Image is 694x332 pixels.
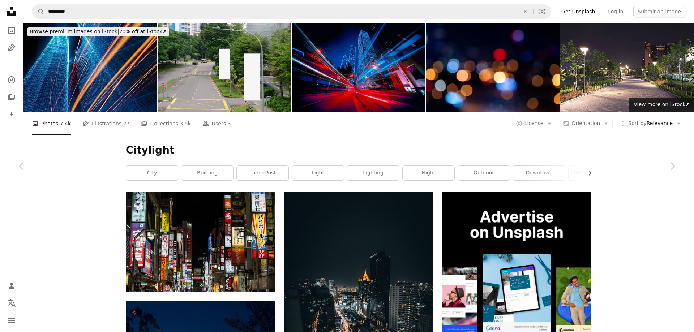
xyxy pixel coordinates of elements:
a: Collections 3.5k [141,112,190,135]
span: 3 [227,120,231,128]
img: 3D architecture abstract [23,23,157,112]
a: downtown [513,166,565,180]
img: Modern city traffic at night [292,23,425,112]
button: Visual search [534,5,551,18]
button: Orientation [559,118,613,129]
span: 20% off at iStock ↗ [30,29,167,34]
a: lamp post [237,166,288,180]
button: Search Unsplash [32,5,44,18]
span: View more on iStock ↗ [634,102,690,107]
a: A city street filled with lots of tall buildings [126,239,275,245]
button: scroll list to the right [583,166,591,180]
a: light [292,166,344,180]
button: Clear [517,5,533,18]
a: Browse premium images on iStock|20% off at iStock↗ [23,23,173,40]
span: Sort by [628,120,646,126]
a: Log in [604,6,627,17]
a: night [403,166,454,180]
span: 27 [123,120,130,128]
a: Collections [4,90,19,104]
button: Language [4,296,19,310]
h1: Citylight [126,144,591,157]
button: License [512,118,556,129]
button: Sort byRelevance [616,118,685,129]
span: Relevance [628,120,673,127]
img: beautiful garden walkway with lamps at night [560,23,694,112]
a: Explore [4,73,19,87]
a: city [126,166,178,180]
a: Users 3 [202,112,231,135]
span: License [524,120,544,126]
a: Illustrations 27 [82,112,129,135]
a: Download History [4,107,19,122]
a: aerial view of buildings [284,301,433,307]
a: Photos [4,23,19,38]
span: 3.5k [180,120,190,128]
a: [GEOGRAPHIC_DATA] [569,166,620,180]
button: Menu [4,313,19,328]
span: Browse premium images on iStock | [30,29,119,34]
a: building [181,166,233,180]
a: Log in / Sign up [4,279,19,293]
a: outdoor [458,166,510,180]
a: Illustrations [4,40,19,55]
a: View more on iStock↗ [629,98,694,112]
a: Next [651,131,694,201]
button: Submit an image [633,6,685,17]
img: Hanging posters by the road in the city; blank vertical advertising banners on street lampposts, ... [158,23,291,112]
span: Orientation [571,120,600,126]
img: Bokeh light pattern in the city, defocused [426,23,560,112]
form: Find visuals sitewide [32,4,551,19]
img: A city street filled with lots of tall buildings [126,192,275,292]
a: lighting [347,166,399,180]
a: Get Unsplash+ [557,6,604,17]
